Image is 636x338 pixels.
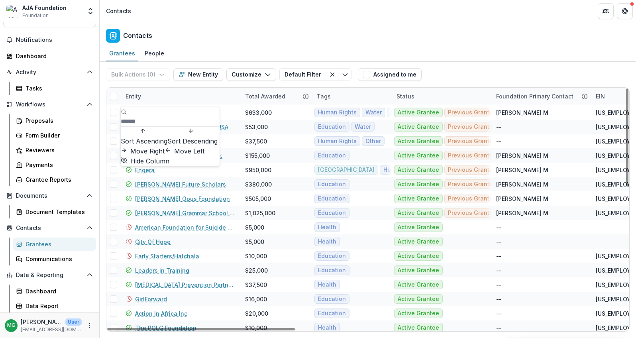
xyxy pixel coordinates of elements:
button: Bulk Actions (0) [106,68,170,81]
button: Open Activity [3,66,96,79]
div: $5,000 [245,223,264,232]
span: Education [318,267,346,274]
a: Tasks [13,82,96,95]
div: Entity [121,88,240,105]
span: Education [318,296,346,303]
button: Partners [598,3,614,19]
span: Active Grantee [398,296,439,303]
div: Communications [26,255,90,263]
div: $1,025,000 [245,209,275,217]
button: Get Help [617,3,633,19]
span: Previous Grantee [448,138,497,145]
a: [PERSON_NAME] Future Scholars [135,180,226,189]
button: Open entity switcher [85,3,96,19]
div: $20,000 [245,309,268,318]
div: Dashboard [26,287,90,295]
div: Tags [312,92,336,100]
div: [PERSON_NAME] M [496,108,548,117]
span: Data & Reporting [16,272,83,279]
span: Contacts [16,225,83,232]
div: $380,000 [245,180,272,189]
span: Education [318,124,346,130]
div: $37,500 [245,281,267,289]
a: Dashboard [13,285,96,298]
div: [PERSON_NAME] M [496,195,548,203]
img: AJA Foundation [6,5,19,18]
div: -- [496,223,502,232]
a: Engera [135,166,155,174]
div: Reviewers [26,146,90,154]
span: Sort Ascending [121,136,167,146]
a: People [141,46,167,61]
div: Proposals [26,116,90,125]
span: [GEOGRAPHIC_DATA] [318,167,375,173]
span: Human Rights [318,109,357,116]
span: Education [318,181,346,188]
div: Tags [312,88,392,105]
div: -- [496,281,502,289]
a: Document Templates [13,205,96,218]
div: Status [392,88,491,105]
div: Grantee Reports [26,175,90,184]
span: Sort Descending [167,136,218,146]
span: Workflows [16,101,83,108]
span: Education [318,195,346,202]
span: Previous Grantee [448,195,497,202]
button: Open Workflows [3,98,96,111]
a: American Foundation for Suicide Prevention [135,223,236,232]
div: Total Awarded [240,92,290,100]
div: AJA Foundation [22,4,67,12]
a: Action In Africa Inc [135,309,187,318]
a: Grantees [13,238,96,251]
div: Grantees [26,240,90,248]
div: Grantees [106,47,138,59]
div: $10,000 [245,324,267,332]
span: Active Grantee [398,124,439,130]
div: $16,000 [245,295,267,303]
span: Water [355,124,371,130]
span: Health [318,238,336,245]
a: Dashboard [3,49,96,63]
div: $10,000 [245,252,267,260]
div: Document Templates [26,208,90,216]
span: Notifications [16,37,93,43]
span: Active Grantee [398,238,439,245]
button: Hide Column [121,156,169,166]
div: Mariluz Garcia [7,323,16,328]
div: Entity [121,92,146,100]
a: City Of Hope [135,238,171,246]
span: Activity [16,69,83,76]
div: $25,000 [245,266,268,275]
p: [PERSON_NAME] [21,318,62,326]
div: $53,000 [245,123,268,131]
div: -- [496,137,502,145]
span: Previous Grantee [448,152,497,159]
span: Health [318,281,336,288]
button: Open Data & Reporting [3,269,96,281]
button: Open Contacts [3,222,96,234]
div: $37,500 [245,137,267,145]
div: $5,000 [245,238,264,246]
button: Toggle menu [339,68,351,81]
span: Active Grantee [398,281,439,288]
a: Grantees [106,46,138,61]
div: -- [496,123,502,131]
button: Notifications [3,33,96,46]
div: Payments [26,161,90,169]
button: Sort Descending [167,127,218,146]
a: Leaders in Training [135,266,189,275]
div: -- [496,309,502,318]
span: Education [318,152,346,159]
span: Active Grantee [398,109,439,116]
div: Contacts [106,7,131,15]
span: Previous Grantee [448,210,497,216]
nav: breadcrumb [103,5,134,17]
span: Other [365,138,381,145]
div: $950,000 [245,166,271,174]
span: Health [318,324,336,331]
div: -- [496,252,502,260]
a: The POLG Foundation [135,324,196,332]
button: Sort Ascending [121,127,167,146]
a: [MEDICAL_DATA] Prevention Partners [135,281,236,289]
button: Move Right [121,146,165,156]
